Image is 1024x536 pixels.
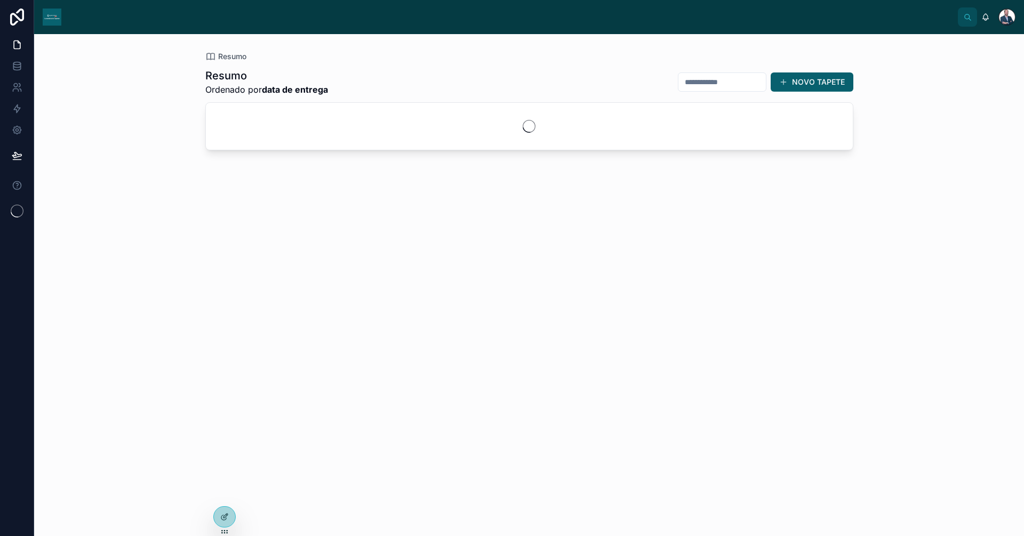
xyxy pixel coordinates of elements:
h1: Resumo [205,68,328,83]
button: NOVO TAPETE [771,72,853,92]
img: App logo [43,9,61,26]
a: Resumo [205,51,246,62]
div: scrollable content [70,15,958,19]
span: Ordenado por [205,83,328,96]
span: Resumo [218,51,246,62]
strong: data de entrega [262,84,328,95]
